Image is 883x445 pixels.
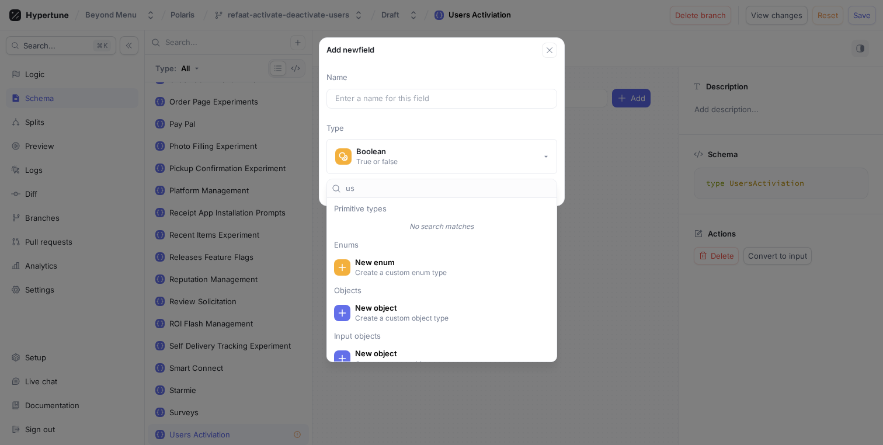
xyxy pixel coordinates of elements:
p: Name [326,72,557,84]
p: Create a custom object type [355,359,542,368]
span: New object [355,349,544,359]
p: Type [326,123,557,134]
div: Input objects [329,332,554,339]
div: No search matches [329,217,554,237]
input: Search... [346,183,552,194]
span: New enum [355,258,544,267]
p: Create a custom object type [355,313,542,323]
div: Boolean [356,147,398,157]
p: Create a custom enum type [355,267,542,277]
div: Enums [329,241,554,248]
div: True or false [356,157,398,166]
div: Primitive types [329,205,554,212]
button: BooleanTrue or false [326,139,557,174]
div: Objects [329,287,554,294]
input: Enter a name for this field [335,93,548,105]
span: New object [355,303,544,313]
p: Add new field [326,44,374,56]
